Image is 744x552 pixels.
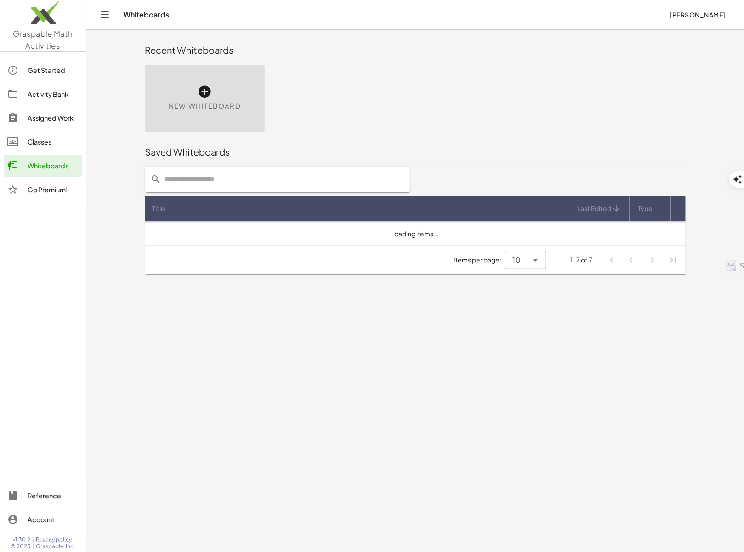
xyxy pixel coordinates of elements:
div: Get Started [28,65,79,76]
a: Reference [4,485,82,507]
span: 10 [512,255,521,266]
span: [PERSON_NAME] [670,11,726,19]
div: Whiteboards [28,160,79,171]
div: Saved Whiteboards [145,145,686,158]
div: Assigned Work [28,112,79,123]
a: Account [4,508,82,530]
td: Loading items... [145,222,686,245]
div: Account [28,514,79,525]
span: v1.30.2 [13,536,31,543]
button: [PERSON_NAME] [662,6,733,23]
button: Toggle navigation [97,7,112,22]
a: Get Started [4,59,82,81]
span: Graspable Math Activities [13,28,73,50]
i: prepended action [151,174,162,185]
span: © 2025 [11,543,31,550]
div: Go Premium! [28,184,79,195]
div: 1-7 of 7 [570,255,592,265]
a: Classes [4,131,82,153]
span: Items per page: [454,255,505,265]
span: Graspable, Inc. [36,543,75,550]
div: Activity Bank [28,89,79,100]
span: Title [153,204,165,213]
a: Privacy policy [36,536,75,543]
div: Classes [28,136,79,147]
span: Type [638,204,653,213]
a: Activity Bank [4,83,82,105]
div: Recent Whiteboards [145,44,686,56]
span: Last Edited [578,204,612,213]
span: New Whiteboard [169,101,241,112]
span: | [33,543,34,550]
a: Assigned Work [4,107,82,129]
nav: Pagination Navigation [600,250,683,271]
a: Whiteboards [4,155,82,177]
div: Reference [28,490,79,501]
span: | [33,536,34,543]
